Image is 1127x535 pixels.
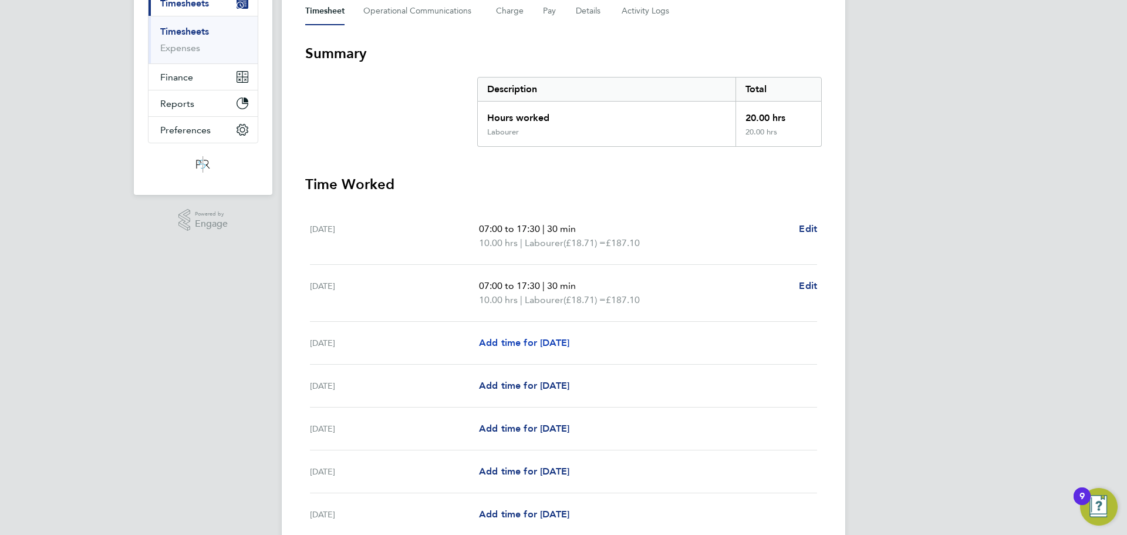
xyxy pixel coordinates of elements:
div: [DATE] [310,222,479,250]
span: 10.00 hrs [479,237,518,248]
span: 07:00 to 17:30 [479,280,540,291]
span: Edit [799,280,817,291]
span: Labourer [525,236,563,250]
div: [DATE] [310,507,479,521]
span: Reports [160,98,194,109]
h3: Summary [305,44,822,63]
span: £187.10 [606,294,640,305]
span: Preferences [160,125,211,136]
button: Open Resource Center, 9 new notifications [1080,488,1118,526]
button: Finance [149,64,258,90]
div: [DATE] [310,336,479,350]
span: Add time for [DATE] [479,466,569,477]
div: [DATE] [310,279,479,307]
a: Add time for [DATE] [479,379,569,393]
h3: Time Worked [305,175,822,194]
div: Description [478,78,735,101]
span: Finance [160,72,193,83]
span: Powered by [195,209,228,219]
div: 20.00 hrs [735,127,821,146]
button: Reports [149,90,258,116]
div: Summary [477,77,822,147]
span: (£18.71) = [563,294,606,305]
span: 30 min [547,223,576,234]
span: Add time for [DATE] [479,380,569,391]
div: 20.00 hrs [735,102,821,127]
div: Hours worked [478,102,735,127]
span: Add time for [DATE] [479,509,569,520]
span: Edit [799,223,817,234]
a: Add time for [DATE] [479,422,569,436]
a: Timesheets [160,26,209,37]
span: | [542,223,545,234]
a: Add time for [DATE] [479,336,569,350]
div: [DATE] [310,379,479,393]
a: Edit [799,279,817,293]
img: psrsolutions-logo-retina.png [193,155,214,174]
a: Go to home page [148,155,258,174]
button: Preferences [149,117,258,143]
div: 9 [1079,496,1085,512]
div: [DATE] [310,422,479,436]
a: Expenses [160,42,200,53]
span: Engage [195,219,228,229]
span: | [520,294,522,305]
span: 10.00 hrs [479,294,518,305]
span: £187.10 [606,237,640,248]
span: | [520,237,522,248]
span: 30 min [547,280,576,291]
div: Timesheets [149,16,258,63]
a: Add time for [DATE] [479,507,569,521]
div: Total [735,78,821,101]
span: Add time for [DATE] [479,423,569,434]
a: Powered byEngage [178,209,228,231]
div: Labourer [487,127,519,137]
span: 07:00 to 17:30 [479,223,540,234]
div: [DATE] [310,465,479,479]
span: (£18.71) = [563,237,606,248]
span: Labourer [525,293,563,307]
span: Add time for [DATE] [479,337,569,348]
span: | [542,280,545,291]
a: Add time for [DATE] [479,465,569,479]
a: Edit [799,222,817,236]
